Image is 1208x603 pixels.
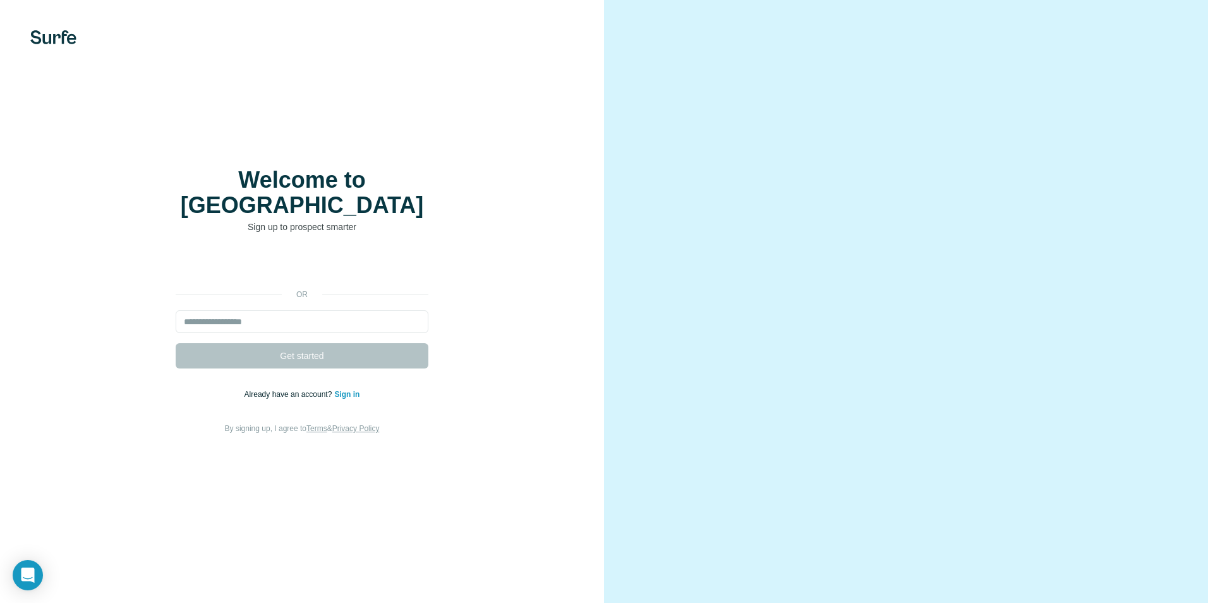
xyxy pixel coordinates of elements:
[169,252,435,280] iframe: Sign in with Google Button
[332,424,380,433] a: Privacy Policy
[30,30,76,44] img: Surfe's logo
[306,424,327,433] a: Terms
[334,390,359,399] a: Sign in
[176,167,428,218] h1: Welcome to [GEOGRAPHIC_DATA]
[245,390,335,399] span: Already have an account?
[176,221,428,233] p: Sign up to prospect smarter
[13,560,43,590] div: Open Intercom Messenger
[282,289,322,300] p: or
[948,13,1195,142] iframe: Sign in with Google Dialogue
[225,424,380,433] span: By signing up, I agree to &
